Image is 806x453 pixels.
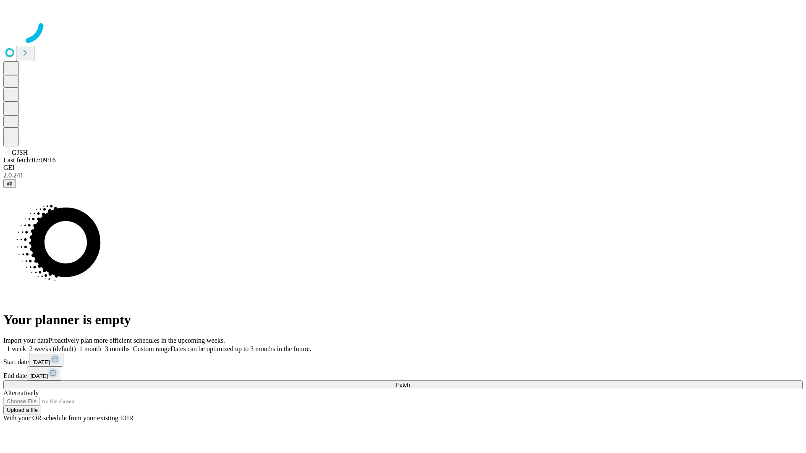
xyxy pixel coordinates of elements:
[170,345,311,352] span: Dates can be optimized up to 3 months in the future.
[29,353,63,367] button: [DATE]
[3,337,49,344] span: Import your data
[7,180,13,187] span: @
[3,164,803,172] div: GEI
[32,359,50,365] span: [DATE]
[30,373,48,379] span: [DATE]
[3,172,803,179] div: 2.0.241
[29,345,76,352] span: 2 weeks (default)
[3,179,16,188] button: @
[3,156,56,164] span: Last fetch: 07:09:16
[396,382,410,388] span: Fetch
[3,367,803,380] div: End date
[133,345,170,352] span: Custom range
[3,353,803,367] div: Start date
[27,367,61,380] button: [DATE]
[49,337,225,344] span: Proactively plan more efficient schedules in the upcoming weeks.
[12,149,28,156] span: GJSH
[79,345,102,352] span: 1 month
[3,389,39,396] span: Alternatively
[3,380,803,389] button: Fetch
[3,312,803,328] h1: Your planner is empty
[3,414,133,422] span: With your OR schedule from your existing EHR
[105,345,130,352] span: 3 months
[7,345,26,352] span: 1 week
[3,406,41,414] button: Upload a file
